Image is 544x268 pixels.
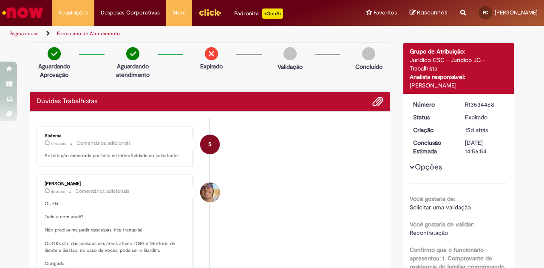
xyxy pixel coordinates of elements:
[407,138,459,155] dt: Conclusão Estimada
[234,8,283,19] div: Padroniza
[1,4,45,21] img: ServiceNow
[205,47,218,60] img: remove.png
[208,134,212,155] span: S
[51,189,65,194] time: 21/09/2025 16:22:19
[410,73,508,81] div: Analista responsável:
[283,47,297,60] img: img-circle-grey.png
[9,30,39,37] a: Página inicial
[410,220,474,228] b: Você gostaria de validar:
[372,96,383,107] button: Adicionar anexos
[410,47,508,56] div: Grupo de Atribuição:
[45,181,186,186] div: [PERSON_NAME]
[465,126,504,134] div: 15/09/2025 09:51:13
[58,8,88,17] span: Requisições
[262,8,283,19] p: +GenAi
[45,152,186,159] p: Solicitação encerrada por falta de interatividade do solicitante.
[6,26,356,42] ul: Trilhas de página
[407,113,459,121] dt: Status
[51,189,65,194] span: 8d atrás
[410,195,455,203] b: Você gostaria de:
[173,8,186,17] span: More
[51,141,66,146] span: 11m atrás
[410,81,508,90] div: [PERSON_NAME]
[410,9,448,17] a: Rascunhos
[410,203,471,211] span: Solicitar uma validação
[410,56,508,73] div: Jurídico CSC - Jurídico JG - Trabalhista
[34,62,75,79] p: Aguardando Aprovação
[465,126,488,134] time: 15/09/2025 09:51:13
[495,9,538,16] span: [PERSON_NAME]
[407,100,459,109] dt: Número
[37,98,97,105] h2: Dúvidas Trabalhistas Histórico de tíquete
[410,229,448,237] span: Recontratação
[200,135,220,154] div: System
[465,126,488,134] span: 15d atrás
[198,6,221,19] img: click_logo_yellow_360x200.png
[45,133,186,138] div: Sistema
[417,8,448,17] span: Rascunhos
[126,47,139,60] img: check-circle-green.png
[465,138,504,155] div: [DATE] 14:56:54
[374,8,397,17] span: Favoritos
[362,47,375,60] img: img-circle-grey.png
[200,62,223,71] p: Expirado
[465,100,504,109] div: R13534468
[112,62,153,79] p: Aguardando atendimento
[57,30,120,37] a: Formulário de Atendimento
[407,126,459,134] dt: Criação
[48,47,61,60] img: check-circle-green.png
[76,140,131,147] small: Comentários adicionais
[355,62,382,71] p: Concluído
[278,62,303,71] p: Validação
[465,113,504,121] div: Expirado
[200,183,220,202] div: Pedro Henrique De Oliveira Alves
[483,10,488,15] span: FC
[101,8,160,17] span: Despesas Corporativas
[75,188,130,195] small: Comentários adicionais
[51,141,66,146] time: 29/09/2025 16:00:06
